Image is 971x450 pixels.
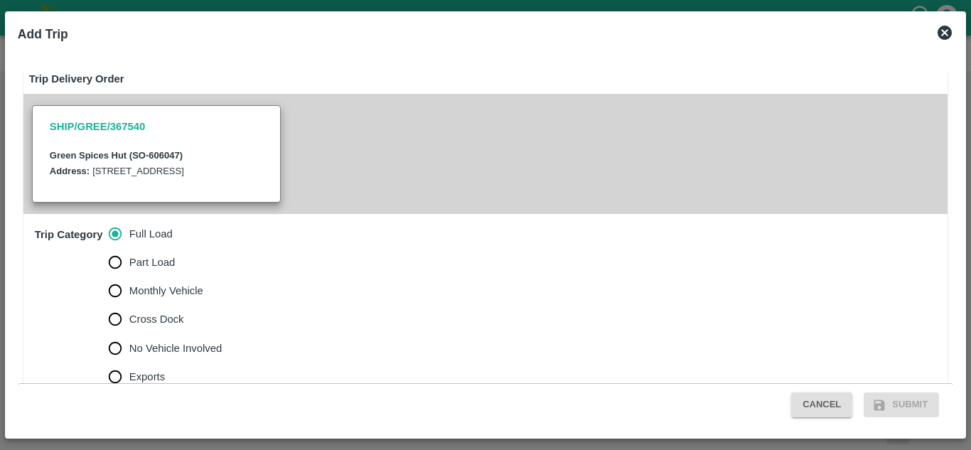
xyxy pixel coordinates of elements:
[92,166,184,176] label: [STREET_ADDRESS]
[29,220,109,420] h6: Trip Category
[129,341,222,356] span: No Vehicle Involved
[129,369,165,385] span: Exports
[791,392,852,417] button: Cancel
[129,283,203,299] span: Monthly Vehicle
[129,226,173,242] span: Full Load
[109,220,234,420] div: trip_category
[50,117,263,136] h3: SHIP/GREE/367540
[129,255,175,270] span: Part Load
[50,150,183,161] b: Green Spices Hut (SO-606047)
[18,27,68,41] b: Add Trip
[29,73,124,85] strong: Trip Delivery Order
[50,166,90,176] label: Address:
[129,311,184,327] span: Cross Dock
